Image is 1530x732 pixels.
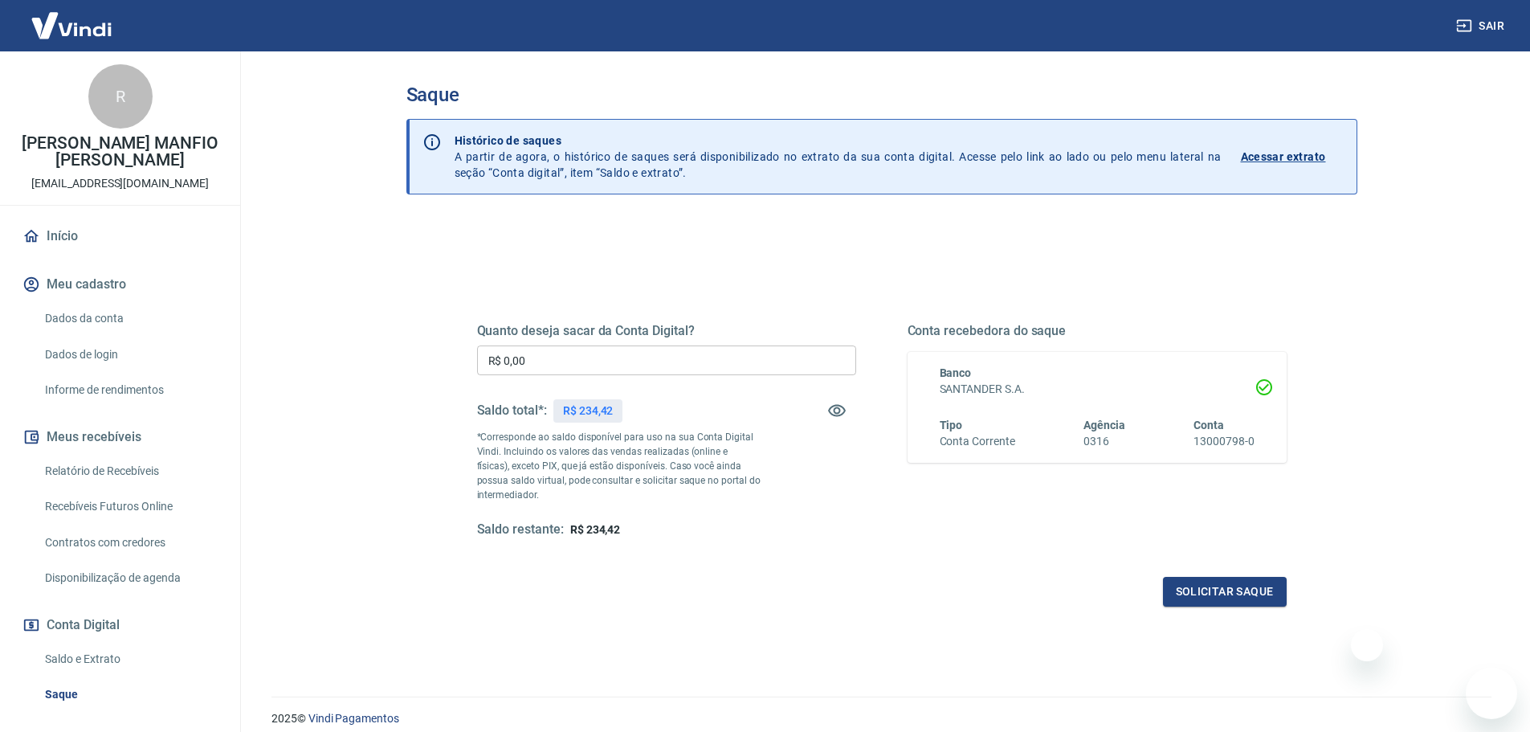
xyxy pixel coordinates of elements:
button: Solicitar saque [1163,577,1287,607]
a: Dados da conta [39,302,221,335]
p: Histórico de saques [455,133,1222,149]
a: Início [19,219,221,254]
h6: SANTANDER S.A. [940,381,1255,398]
p: *Corresponde ao saldo disponível para uso na sua Conta Digital Vindi. Incluindo os valores das ve... [477,430,761,502]
a: Dados de login [39,338,221,371]
a: Acessar extrato [1241,133,1344,181]
p: R$ 234,42 [563,403,614,419]
a: Saque [39,678,221,711]
h5: Saldo restante: [477,521,564,538]
button: Meus recebíveis [19,419,221,455]
span: Conta [1193,419,1224,431]
p: [EMAIL_ADDRESS][DOMAIN_NAME] [31,175,209,192]
h3: Saque [406,84,1357,106]
a: Relatório de Recebíveis [39,455,221,488]
a: Informe de rendimentos [39,374,221,407]
p: A partir de agora, o histórico de saques será disponibilizado no extrato da sua conta digital. Ac... [455,133,1222,181]
a: Saldo e Extrato [39,643,221,676]
button: Meu cadastro [19,267,221,302]
img: Vindi [19,1,124,50]
span: Agência [1083,419,1125,431]
p: Acessar extrato [1241,149,1326,165]
p: [PERSON_NAME] MANFIO [PERSON_NAME] [13,135,227,169]
a: Contratos com credores [39,526,221,559]
span: Tipo [940,419,963,431]
iframe: Botão para abrir a janela de mensagens [1466,668,1517,719]
h5: Saldo total*: [477,403,547,419]
a: Vindi Pagamentos [308,712,399,725]
h6: 0316 [1083,433,1125,450]
span: Banco [940,366,972,379]
a: Disponibilização de agenda [39,562,221,595]
button: Conta Digital [19,607,221,643]
h6: 13000798-0 [1193,433,1255,450]
span: R$ 234,42 [570,523,621,536]
h6: Conta Corrente [940,433,1015,450]
div: R [88,64,153,129]
iframe: Fechar mensagem [1351,629,1383,661]
h5: Quanto deseja sacar da Conta Digital? [477,323,856,339]
p: 2025 © [271,710,1491,727]
a: Recebíveis Futuros Online [39,490,221,523]
h5: Conta recebedora do saque [908,323,1287,339]
button: Sair [1453,11,1511,41]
